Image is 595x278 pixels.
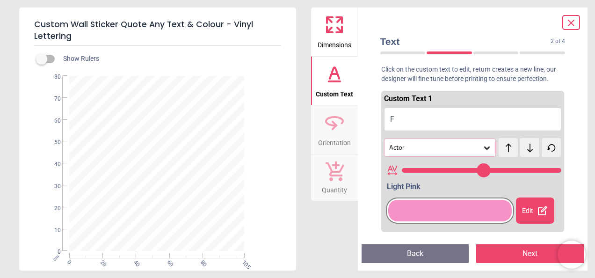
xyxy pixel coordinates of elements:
[362,244,469,263] button: Back
[387,182,562,192] div: Light Pink
[384,108,562,131] button: F
[322,181,347,195] span: Quantity
[551,37,565,45] span: 2 of 4
[558,241,586,269] iframe: Brevo live chat
[318,36,351,50] span: Dimensions
[380,35,551,48] span: Text
[43,73,61,81] span: 80
[384,94,432,103] span: Custom Text 1
[388,144,483,152] div: Actor
[311,105,358,154] button: Orientation
[316,85,353,99] span: Custom Text
[318,134,351,148] span: Orientation
[476,244,584,263] button: Next
[311,57,358,105] button: Custom Text
[311,154,358,201] button: Quantity
[42,53,296,65] div: Show Rulers
[516,198,554,224] div: Edit
[373,65,573,83] p: Click on the custom text to edit, return creates a new line, our designer will fine tune before p...
[34,15,281,46] h5: Custom Wall Sticker Quote Any Text & Colour - Vinyl Lettering
[311,7,358,56] button: Dimensions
